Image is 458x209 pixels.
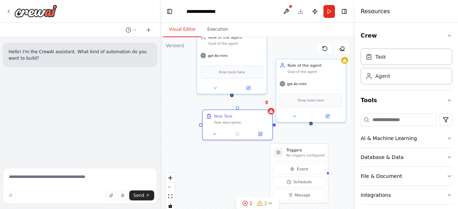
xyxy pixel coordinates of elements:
div: Task description [214,120,269,125]
button: AI & Machine Learning [361,129,452,148]
span: Drop tools here [219,69,245,75]
span: 1 [249,200,253,207]
button: Manage [273,190,326,200]
button: Delete node [262,98,271,107]
div: Crew [361,46,452,90]
div: Role of the agentGoal of the agentgpt-4o-miniDrop tools here [276,59,346,123]
div: File & Document [361,173,402,180]
div: Goal of the agent [287,69,342,74]
button: Open in side panel [312,113,343,120]
span: gpt-4o-mini [208,53,228,58]
div: New TaskTask description [202,109,273,140]
button: fit view [166,192,175,201]
p: Hello! I'm the CrewAI assistant. What kind of automation do you want to build? [9,49,151,61]
span: Send [133,193,144,198]
button: Open in side panel [250,131,270,138]
h4: Resources [361,7,390,16]
span: 2 [264,200,267,207]
div: TriggersNo triggers configuredEventScheduleManage [270,143,328,203]
div: Version 1 [166,43,185,49]
div: Role of the agentGoal of the agentgpt-4o-miniDrop tools here [196,30,267,94]
button: Tools [361,90,452,110]
span: Schedule [293,179,312,185]
h3: Triggers [286,147,324,153]
button: No output available [225,131,249,138]
button: zoom in [166,173,175,183]
button: Click to speak your automation idea [118,190,128,200]
button: Start a new chat [143,26,154,34]
span: Event [297,166,308,172]
button: Integrations [361,186,452,204]
div: Agent [375,73,390,80]
button: Send [129,190,154,200]
span: Manage [295,192,311,198]
button: zoom out [166,183,175,192]
button: Execution [201,22,234,37]
button: Hide right sidebar [339,6,349,16]
div: Role of the agent [287,63,342,68]
button: Hide left sidebar [165,6,175,16]
div: Goal of the agent [208,41,263,46]
div: Database & Data [361,154,404,161]
button: Database & Data [361,148,452,166]
button: Improve this prompt [6,190,16,200]
div: Task [375,53,386,60]
button: Crew [361,26,452,46]
img: Logo [14,5,57,18]
button: Switch to previous chat [123,26,140,34]
div: AI & Machine Learning [361,135,417,142]
div: Integrations [361,191,391,199]
span: Drop tools here [298,98,324,103]
p: No triggers configured [286,153,324,158]
div: Role of the agent [208,34,263,40]
button: Upload files [106,190,116,200]
button: File & Document [361,167,452,185]
button: Schedule [273,176,326,187]
nav: breadcrumb [186,8,216,15]
button: Open in side panel [232,85,264,91]
div: New Task [214,113,233,119]
button: Event [273,164,326,174]
button: Visual Editor [163,22,201,37]
span: gpt-4o-mini [287,81,307,86]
